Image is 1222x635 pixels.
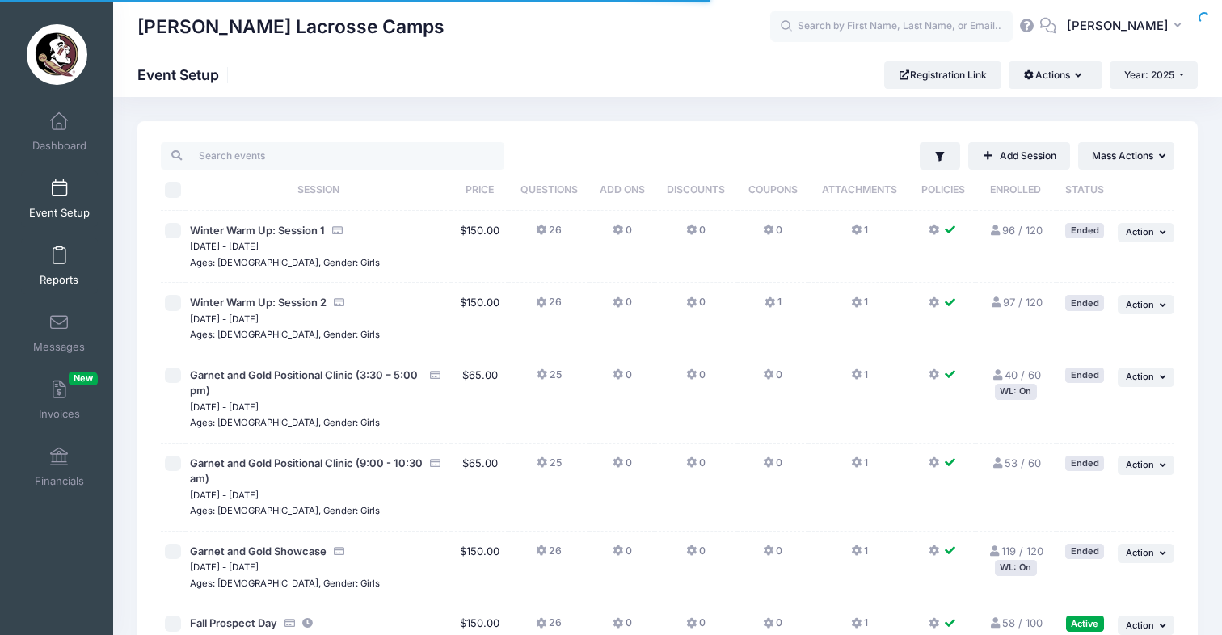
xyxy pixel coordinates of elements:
td: $150.00 [451,211,509,284]
img: Sara Tisdale Lacrosse Camps [27,24,87,85]
button: 1 [851,456,868,479]
a: Financials [21,439,98,495]
span: Attachments [822,183,897,196]
small: Ages: [DEMOGRAPHIC_DATA], Gender: Girls [190,505,380,516]
button: Action [1118,223,1174,242]
button: 0 [613,223,632,246]
button: 1 [765,295,782,318]
a: Messages [21,305,98,361]
span: Garnet and Gold Showcase [190,545,327,557]
span: Action [1126,620,1154,631]
td: $150.00 [451,283,509,355]
div: Active [1066,616,1104,631]
span: Add Ons [600,183,645,196]
button: 26 [536,223,562,246]
span: Reports [40,273,78,287]
span: [PERSON_NAME] [1067,17,1169,35]
small: [DATE] - [DATE] [190,402,259,413]
div: Ended [1065,223,1104,238]
a: 97 / 120 [989,296,1042,309]
span: Questions [520,183,578,196]
small: Ages: [DEMOGRAPHIC_DATA], Gender: Girls [190,329,380,340]
td: $65.00 [451,444,509,532]
small: Ages: [DEMOGRAPHIC_DATA], Gender: Girls [190,417,380,428]
span: Action [1126,299,1154,310]
button: 26 [536,295,562,318]
a: Reports [21,238,98,294]
span: Discounts [667,183,725,196]
button: 0 [763,223,782,246]
i: Accepting Credit Card Payments [332,546,345,557]
small: [DATE] - [DATE] [190,490,259,501]
button: 0 [686,544,706,567]
h1: [PERSON_NAME] Lacrosse Camps [137,8,445,45]
a: 96 / 120 [989,224,1043,237]
button: Action [1118,616,1174,635]
button: 0 [613,295,632,318]
i: Accepting Credit Card Payments [428,458,441,469]
a: 53 / 60 [991,456,1040,469]
button: 0 [613,544,632,567]
span: Messages [33,340,85,354]
button: 1 [851,368,868,391]
a: Event Setup [21,170,98,227]
span: New [69,372,98,385]
button: 0 [763,544,782,567]
span: Coupons [748,183,798,196]
button: [PERSON_NAME] [1056,8,1198,45]
td: $150.00 [451,532,509,604]
a: InvoicesNew [21,372,98,428]
span: Winter Warm Up: Session 2 [190,296,327,309]
span: Event Setup [29,206,90,220]
span: Invoices [39,407,80,421]
small: [DATE] - [DATE] [190,313,259,325]
span: Action [1126,459,1154,470]
span: Mass Actions [1092,149,1153,162]
span: Year: 2025 [1124,69,1174,81]
span: Action [1126,371,1154,382]
small: [DATE] - [DATE] [190,561,259,573]
a: 40 / 60 [991,368,1040,381]
button: 0 [763,368,782,391]
button: 0 [686,368,706,391]
th: Coupons [737,170,808,211]
button: 1 [851,295,868,318]
span: Dashboard [32,139,86,153]
span: Action [1126,226,1154,238]
i: Accepting Credit Card Payments [332,297,345,308]
button: 1 [851,544,868,567]
th: Discounts [655,170,737,211]
th: Status [1056,170,1114,211]
span: Financials [35,474,84,488]
button: 25 [537,368,562,391]
button: Action [1118,456,1174,475]
button: 1 [851,223,868,246]
button: Actions [1009,61,1102,89]
small: [DATE] - [DATE] [190,241,259,252]
a: Add Session [968,142,1070,170]
th: Questions [508,170,589,211]
i: Accepting Credit Card Payments [428,370,441,381]
th: Policies [911,170,975,211]
div: Ended [1065,368,1104,383]
small: Ages: [DEMOGRAPHIC_DATA], Gender: Girls [190,257,380,268]
span: Fall Prospect Day [190,616,277,629]
a: 58 / 100 [989,616,1043,629]
a: Registration Link [884,61,1001,89]
button: Mass Actions [1078,142,1174,170]
button: 0 [763,456,782,479]
div: WL: On [995,560,1037,575]
td: $65.00 [451,355,509,444]
a: Dashboard [21,103,98,160]
th: Enrolled [975,170,1056,211]
button: 0 [686,223,706,246]
i: This session is currently scheduled to pause registration at 08:00 AM America/New York on 09/13/2... [301,618,314,629]
span: Policies [921,183,965,196]
button: Action [1118,295,1174,314]
th: Price [451,170,509,211]
button: 25 [537,456,562,479]
span: Winter Warm Up: Session 1 [190,224,325,237]
a: 119 / 120 [988,545,1043,557]
span: Action [1126,547,1154,558]
button: 0 [686,295,706,318]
